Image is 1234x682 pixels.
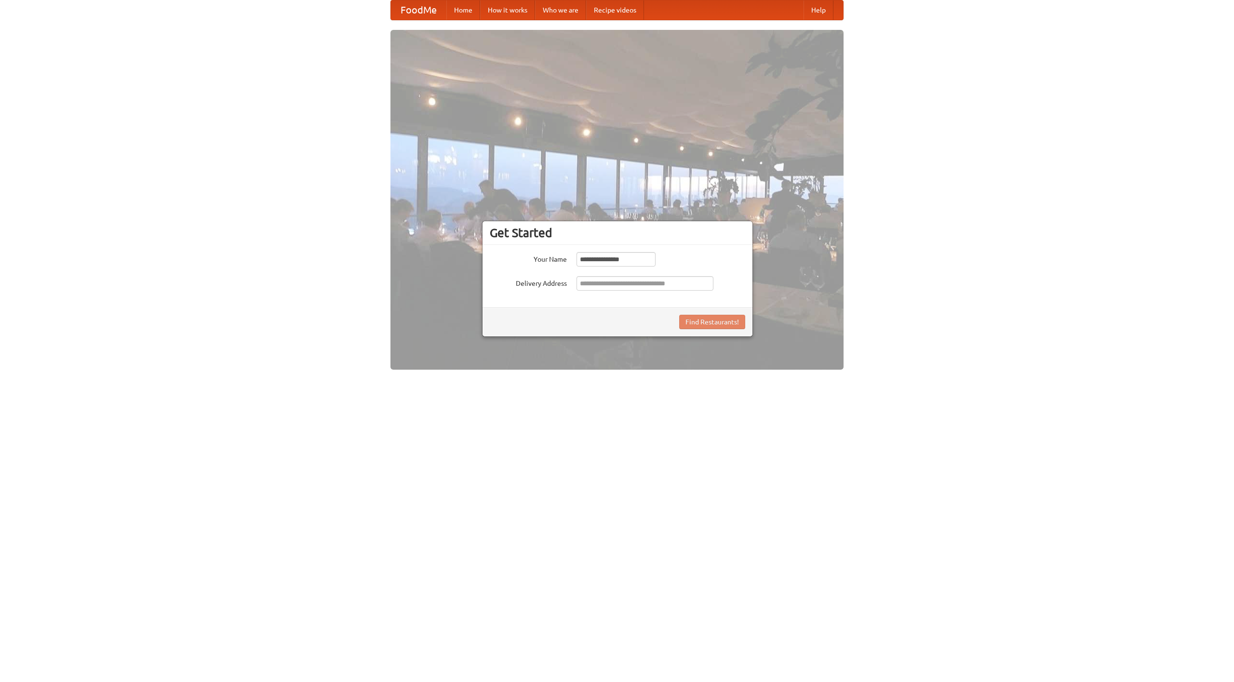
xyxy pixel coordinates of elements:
a: Help [804,0,833,20]
label: Your Name [490,252,567,264]
a: How it works [480,0,535,20]
a: Who we are [535,0,586,20]
h3: Get Started [490,226,745,240]
a: FoodMe [391,0,446,20]
a: Home [446,0,480,20]
a: Recipe videos [586,0,644,20]
button: Find Restaurants! [679,315,745,329]
label: Delivery Address [490,276,567,288]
